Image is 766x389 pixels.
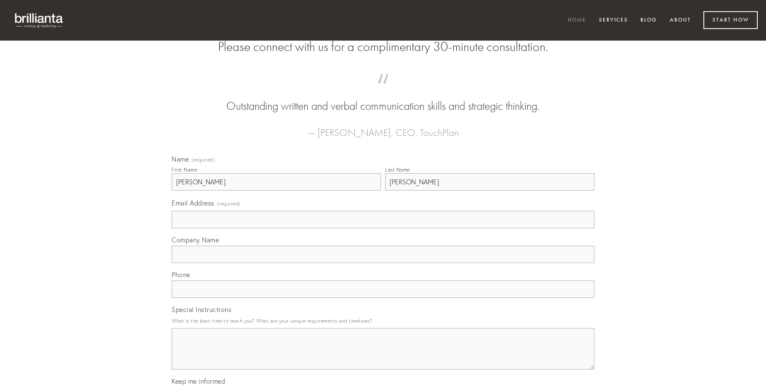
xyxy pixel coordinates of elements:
[172,39,594,55] h2: Please connect with us for a complimentary 30-minute consultation.
[172,167,197,173] div: First Name
[172,236,219,244] span: Company Name
[172,155,189,163] span: Name
[172,315,594,326] p: What is the best time to reach you? What are your unique requirements and timelines?
[562,14,591,27] a: Home
[385,167,410,173] div: Last Name
[172,377,225,385] span: Keep me informed
[172,305,231,314] span: Special Instructions
[594,14,633,27] a: Services
[191,157,215,162] span: (required)
[172,271,190,279] span: Phone
[703,11,758,29] a: Start Now
[664,14,696,27] a: About
[185,82,581,114] blockquote: Outstanding written and verbal communication skills and strategic thinking.
[185,114,581,141] figcaption: — [PERSON_NAME], CEO, TouchPlan
[185,82,581,98] span: “
[217,198,240,209] span: (required)
[635,14,662,27] a: Blog
[8,8,70,32] img: brillianta - research, strategy, marketing
[172,199,214,207] span: Email Address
